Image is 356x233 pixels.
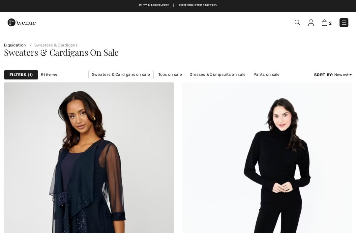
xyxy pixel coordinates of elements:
[250,70,283,79] a: Pants on sale
[119,79,176,88] a: Jackets & Blazers on sale
[4,43,26,47] a: Liquidation
[8,19,36,25] a: 1ère Avenue
[322,19,327,26] img: Shopping Bag
[308,19,314,26] img: My Info
[341,19,347,26] img: Menu
[314,73,332,77] strong: Sort By
[322,18,332,26] a: 2
[10,72,26,78] strong: Filters
[176,79,209,88] a: Skirts on sale
[155,70,186,79] a: Tops on sale
[295,20,300,25] img: Search
[41,72,57,78] span: 51 items
[314,72,352,78] div: : Newest
[88,70,154,79] a: Sweaters & Cardigans on sale
[28,72,33,78] span: 1
[329,21,332,26] span: 2
[4,46,119,58] span: Sweaters & Cardigans On Sale
[27,43,77,47] a: Sweaters & Cardigans
[8,16,36,29] img: 1ère Avenue
[186,70,249,79] a: Dresses & Jumpsuits on sale
[210,79,253,88] a: Outerwear on sale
